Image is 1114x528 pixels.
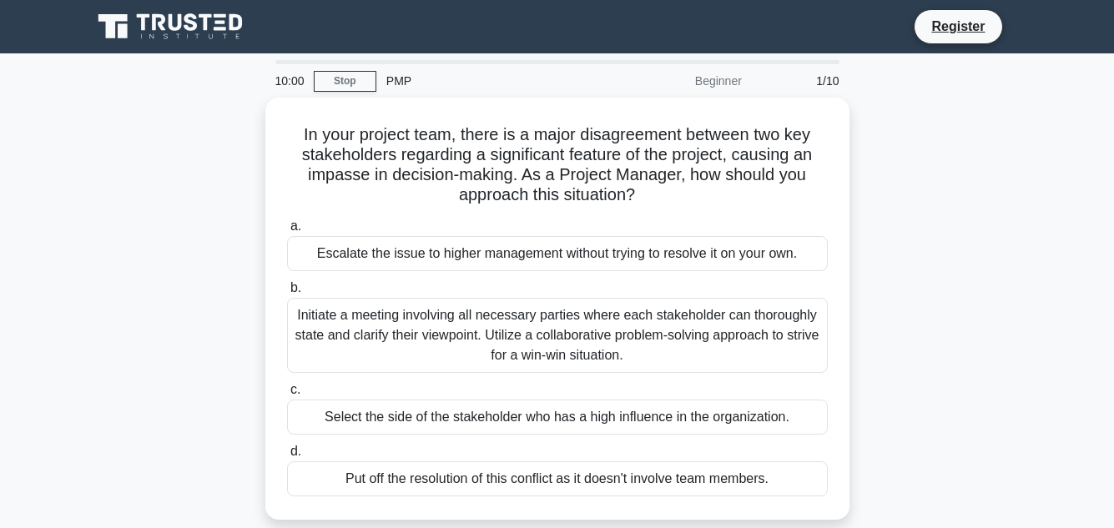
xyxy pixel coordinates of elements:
[921,16,995,37] a: Register
[752,64,849,98] div: 1/10
[287,461,828,496] div: Put off the resolution of this conflict as it doesn't involve team members.
[285,124,829,206] h5: In your project team, there is a major disagreement between two key stakeholders regarding a sign...
[290,382,300,396] span: c.
[606,64,752,98] div: Beginner
[287,400,828,435] div: Select the side of the stakeholder who has a high influence in the organization.
[265,64,314,98] div: 10:00
[290,280,301,294] span: b.
[287,236,828,271] div: Escalate the issue to higher management without trying to resolve it on your own.
[287,298,828,373] div: Initiate a meeting involving all necessary parties where each stakeholder can thoroughly state an...
[376,64,606,98] div: PMP
[290,444,301,458] span: d.
[314,71,376,92] a: Stop
[290,219,301,233] span: a.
